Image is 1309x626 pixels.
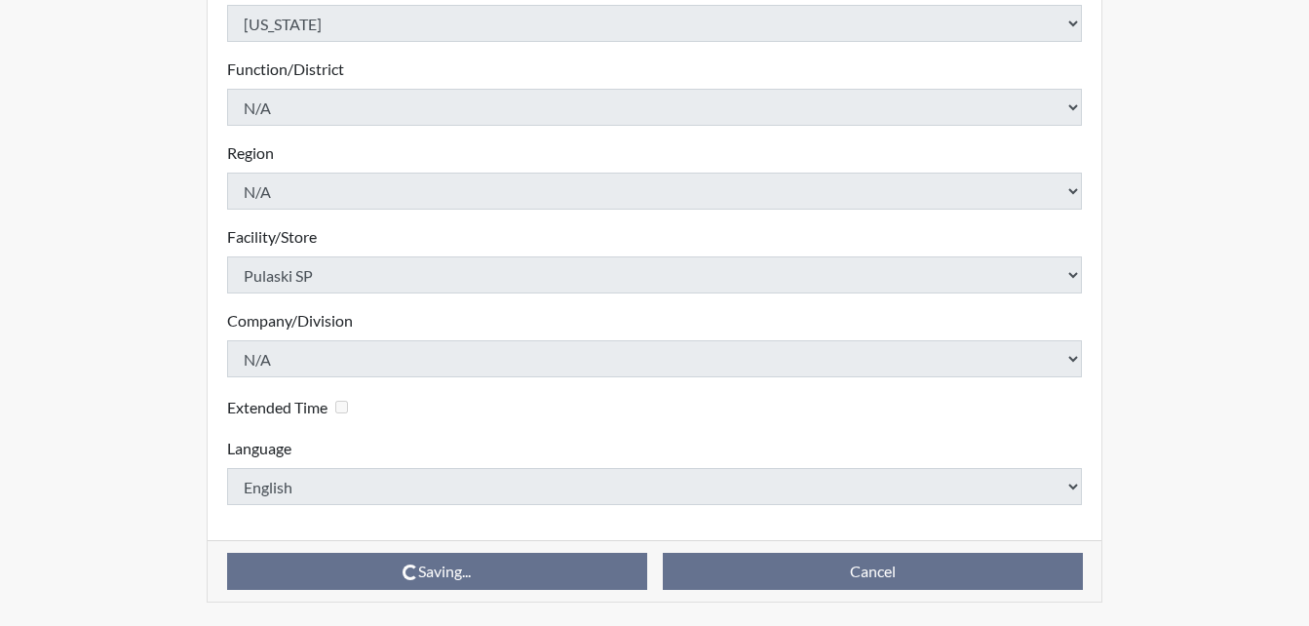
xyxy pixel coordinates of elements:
button: Cancel [663,553,1083,590]
label: Function/District [227,58,344,81]
label: Extended Time [227,396,327,419]
label: Region [227,141,274,165]
label: Company/Division [227,309,353,333]
div: Checking this box will provide the interviewee with an accomodation of extra time to answer each ... [227,393,356,421]
label: Facility/Store [227,225,317,249]
button: Saving... [227,553,647,590]
label: Language [227,437,291,460]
